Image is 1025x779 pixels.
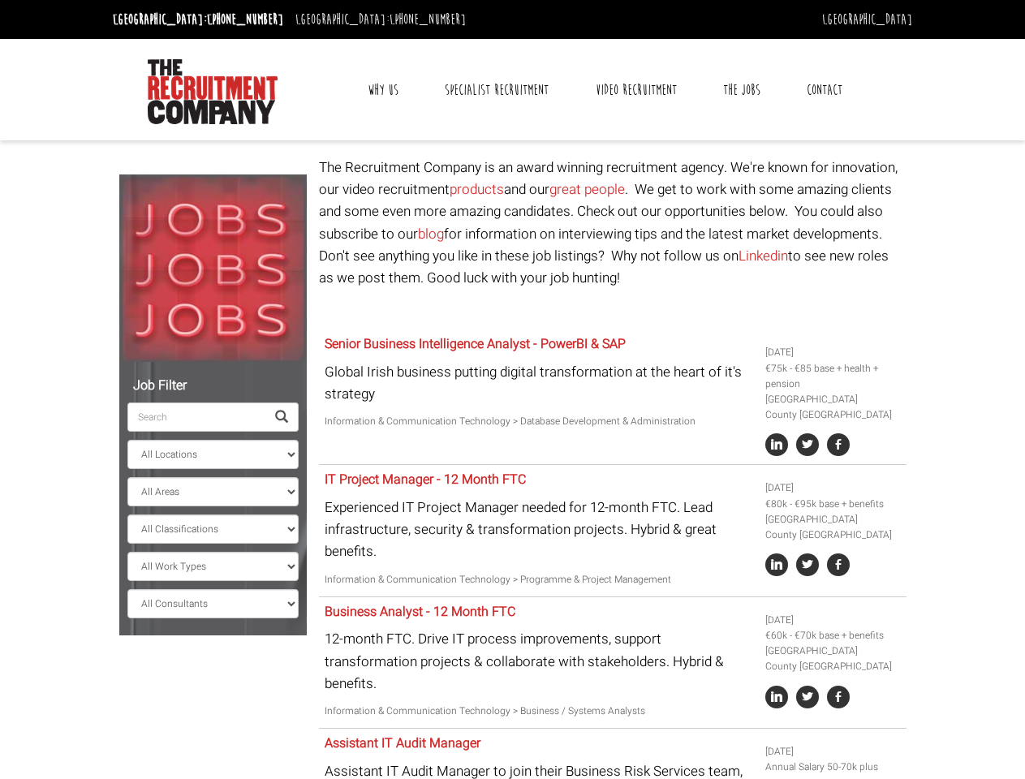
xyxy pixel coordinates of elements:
a: Business Analyst - 12 Month FTC [325,602,515,622]
p: The Recruitment Company is an award winning recruitment agency. We're known for innovation, our v... [319,157,907,289]
input: Search [127,402,265,432]
img: Jobs, Jobs, Jobs [119,174,307,362]
a: [PHONE_NUMBER] [390,11,466,28]
a: Specialist Recruitment [433,70,561,110]
p: Information & Communication Technology > Programme & Project Management [325,572,753,587]
h5: Job Filter [127,379,299,394]
a: Linkedin [739,246,788,266]
a: Video Recruitment [584,70,689,110]
img: The Recruitment Company [148,59,278,124]
a: Why Us [355,70,411,110]
li: [DATE] [765,744,900,760]
a: [GEOGRAPHIC_DATA] [822,11,912,28]
a: Senior Business Intelligence Analyst - PowerBI & SAP [325,334,626,354]
a: [PHONE_NUMBER] [207,11,283,28]
li: [GEOGRAPHIC_DATA]: [109,6,287,32]
a: Assistant IT Audit Manager [325,734,480,753]
p: 12-month FTC. Drive IT process improvements, support transformation projects & collaborate with s... [325,628,753,695]
p: Information & Communication Technology > Business / Systems Analysts [325,704,753,719]
a: Contact [795,70,855,110]
li: [GEOGRAPHIC_DATA]: [291,6,470,32]
li: [DATE] [765,345,900,360]
a: blog [418,224,444,244]
li: €60k - €70k base + benefits [765,628,900,643]
li: [DATE] [765,613,900,628]
a: products [450,179,504,200]
a: The Jobs [711,70,773,110]
li: [GEOGRAPHIC_DATA] County [GEOGRAPHIC_DATA] [765,643,900,674]
a: great people [549,179,625,200]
